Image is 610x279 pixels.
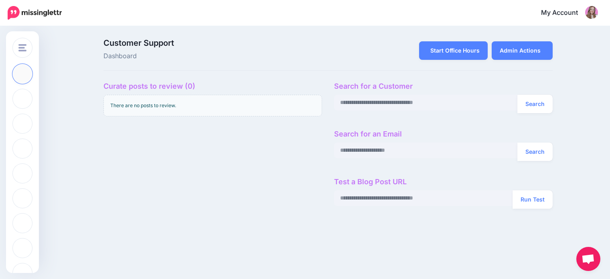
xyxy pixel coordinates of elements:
[533,3,598,23] a: My Account
[517,143,553,161] button: Search
[334,82,553,91] h4: Search for a Customer
[8,6,62,20] img: Missinglettr
[103,51,399,61] span: Dashboard
[103,95,322,116] div: There are no posts to review.
[517,95,553,113] button: Search
[513,190,553,209] button: Run Test
[334,130,553,138] h4: Search for an Email
[576,247,600,271] a: Chat abierto
[103,39,399,47] span: Customer Support
[103,82,322,91] h4: Curate posts to review (0)
[492,41,553,60] a: Admin Actions
[419,41,488,60] a: Start Office Hours
[334,177,553,186] h4: Test a Blog Post URL
[18,44,26,51] img: menu.png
